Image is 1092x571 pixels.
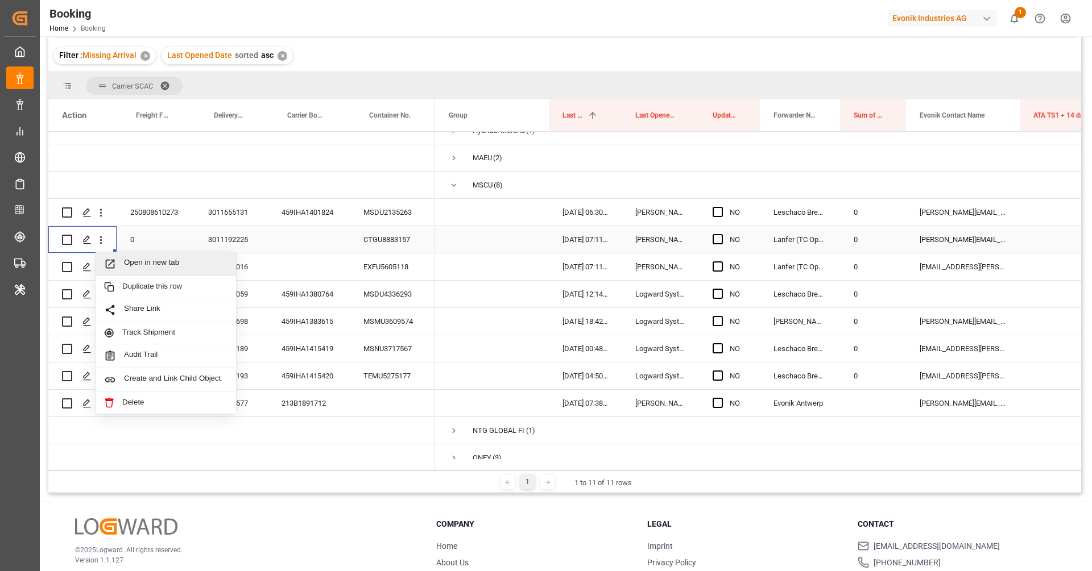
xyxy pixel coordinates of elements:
[840,199,906,226] div: 0
[195,199,268,226] div: 3011655131
[436,558,469,567] a: About Us
[1015,7,1026,18] span: 1
[48,308,435,335] div: Press SPACE to select this row.
[622,335,699,362] div: Logward System
[49,5,106,22] div: Booking
[48,390,435,417] div: Press SPACE to select this row.
[350,362,435,389] div: TEMU5275177
[760,362,840,389] div: Leschaco Bremen
[647,541,673,551] a: Imprint
[920,111,985,119] span: Evonik Contact Name
[888,10,997,27] div: Evonik Industries AG
[730,309,746,335] div: NO
[622,362,699,389] div: Logward System
[350,335,435,362] div: MSNU3717567
[48,199,435,226] div: Press SPACE to select this row.
[622,226,699,253] div: [PERSON_NAME]
[730,227,746,253] div: NO
[622,281,699,307] div: Logward System
[760,281,840,307] div: Leschaco Bremen
[840,281,906,307] div: 0
[48,335,435,362] div: Press SPACE to select this row.
[48,281,435,308] div: Press SPACE to select this row.
[574,477,632,489] div: 1 to 11 of 11 rows
[906,199,1020,226] div: [PERSON_NAME][EMAIL_ADDRESS][PERSON_NAME][DOMAIN_NAME]
[906,226,1020,253] div: [PERSON_NAME][EMAIL_ADDRESS][DOMAIN_NAME]
[730,390,746,416] div: NO
[713,111,736,119] span: Update Last Opened By
[473,445,491,471] div: ONEY
[117,226,195,253] div: 0
[773,111,816,119] span: Forwarder Name
[82,51,136,60] span: Missing Arrival
[493,445,502,471] span: (3)
[549,362,622,389] div: [DATE] 04:50:01
[840,335,906,362] div: 0
[350,199,435,226] div: MSDU2135263
[195,226,268,253] div: 3011192225
[647,558,696,567] a: Privacy Policy
[549,199,622,226] div: [DATE] 06:30:27
[48,144,435,172] div: Press SPACE to select this row.
[906,362,1020,389] div: [EMAIL_ADDRESS][PERSON_NAME][DOMAIN_NAME]
[730,254,746,280] div: NO
[268,362,350,389] div: 459IHA1415420
[562,111,583,119] span: Last Opened Date
[369,111,411,119] span: Container No.
[622,308,699,335] div: Logward System
[75,518,177,535] img: Logward Logo
[906,253,1020,280] div: [EMAIL_ADDRESS][PERSON_NAME][DOMAIN_NAME]
[350,281,435,307] div: MSDU4336293
[760,199,840,226] div: Leschaco Bremen
[760,226,840,253] div: Lanfer (TC Operator)
[760,308,840,335] div: [PERSON_NAME]
[840,226,906,253] div: 0
[268,335,350,362] div: 459IHA1415419
[840,362,906,389] div: 0
[549,335,622,362] div: [DATE] 00:48:32
[493,145,502,171] span: (2)
[112,82,153,90] span: Carrier SCAC
[62,110,86,120] div: Action
[622,253,699,280] div: [PERSON_NAME]
[494,172,503,198] span: (8)
[858,518,1054,530] h3: Contact
[906,308,1020,335] div: [PERSON_NAME][EMAIL_ADDRESS][DOMAIN_NAME]
[117,199,195,226] div: 250808610273
[635,111,675,119] span: Last Opened By
[350,226,435,253] div: CTGU8883157
[730,199,746,226] div: NO
[75,545,408,555] p: © 2025 Logward. All rights reserved.
[75,555,408,565] p: Version 1.1.127
[760,253,840,280] div: Lanfer (TC Operator)
[48,417,435,444] div: Press SPACE to select this row.
[261,51,274,60] span: asc
[167,51,232,60] span: Last Opened Date
[48,362,435,390] div: Press SPACE to select this row.
[436,518,633,530] h3: Company
[214,111,244,119] span: Delivery No.
[549,308,622,335] div: [DATE] 18:42:37
[59,51,82,60] span: Filter :
[48,253,435,281] div: Press SPACE to select this row.
[268,308,350,335] div: 459IHA1383615
[730,336,746,362] div: NO
[549,281,622,307] div: [DATE] 12:14:56
[730,363,746,389] div: NO
[760,335,840,362] div: Leschaco Bremen
[436,541,457,551] a: Home
[840,308,906,335] div: 0
[854,111,882,119] span: Sum of Events
[473,145,492,171] div: MAEU
[622,390,699,416] div: [PERSON_NAME]
[268,390,350,416] div: 213B1891712
[840,253,906,280] div: 0
[874,557,941,569] span: [PHONE_NUMBER]
[268,281,350,307] div: 459IHA1380764
[520,475,535,489] div: 1
[449,111,468,119] span: Group
[350,308,435,335] div: MSMU3609574
[906,390,1020,416] div: [PERSON_NAME][EMAIL_ADDRESS][DOMAIN_NAME]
